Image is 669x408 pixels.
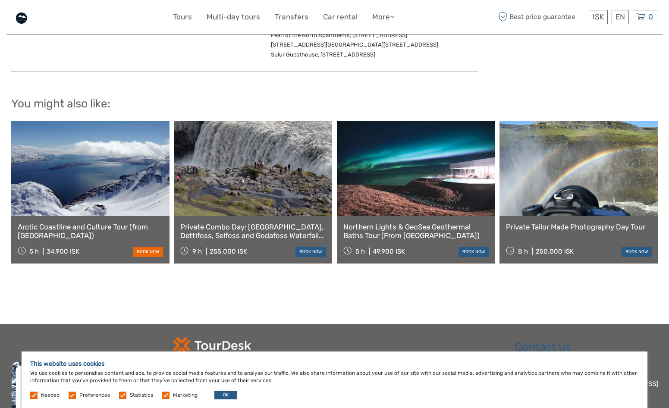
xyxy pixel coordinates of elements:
span: 9 h [192,248,202,255]
span: 0 [647,13,654,21]
a: Arctic Coastline and Culture Tour (from [GEOGRAPHIC_DATA]) [18,223,163,240]
div: 250.000 ISK [536,248,574,255]
img: td-logo-white.png [173,337,251,354]
div: 255.000 ISK [210,248,247,255]
div: 49.900 ISK [373,248,405,255]
div: 34.900 ISK [47,248,79,255]
a: book now [295,247,326,257]
span: 5 h [355,248,365,255]
a: Northern Lights & GeoSea Geothermal Baths Tour (From [GEOGRAPHIC_DATA]) [343,223,489,240]
label: Preferences [79,392,110,399]
span: 5 h [29,248,39,255]
label: Marketing [173,392,198,399]
a: book now [622,247,652,257]
a: book now [133,247,163,257]
label: Needed [41,392,60,399]
a: Tours [173,11,192,23]
h5: This website uses cookies [30,360,639,367]
label: Statistics [130,392,153,399]
a: Car rental [323,11,358,23]
span: ISK [593,13,604,21]
div: EN [612,10,629,24]
a: Transfers [275,11,308,23]
button: OK [214,391,237,399]
span: Best price guarantee [496,10,587,24]
a: Private Tailor Made Photography Day Tour [506,223,651,231]
span: 8 h [518,248,528,255]
h2: Contact us [515,340,658,354]
a: More [372,11,395,23]
a: book now [459,247,489,257]
img: General Info: [11,6,32,28]
h2: You might also like: [11,97,658,111]
div: We use cookies to personalise content and ads, to provide social media features and to analyse ou... [22,352,647,408]
a: Multi-day tours [207,11,260,23]
a: Private Combo Day: [GEOGRAPHIC_DATA], Dettifoss, Selfoss and Godafoss Waterfalls Tour [180,223,326,240]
